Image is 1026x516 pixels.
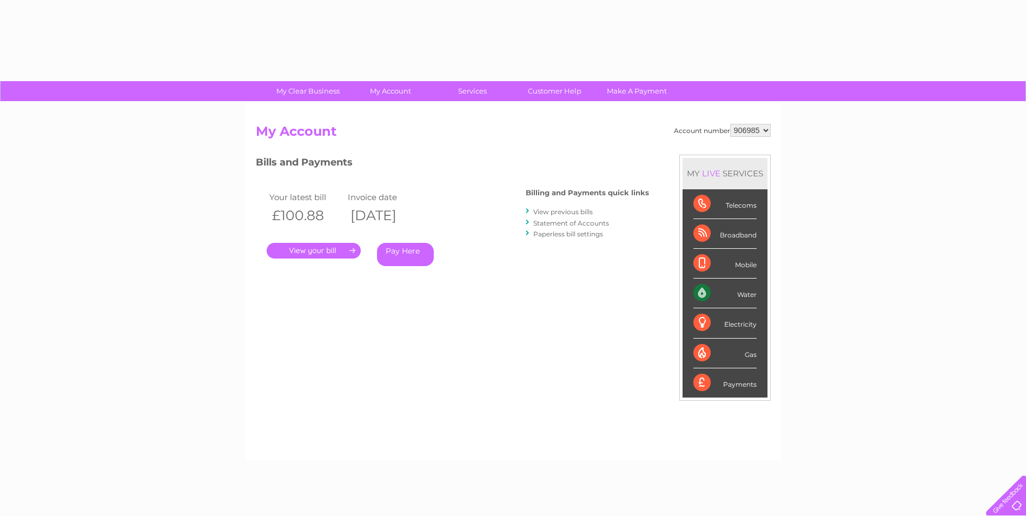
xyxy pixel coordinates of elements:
[693,219,757,249] div: Broadband
[526,189,649,197] h4: Billing and Payments quick links
[693,249,757,279] div: Mobile
[674,124,771,137] div: Account number
[700,168,723,178] div: LIVE
[256,124,771,144] h2: My Account
[592,81,681,101] a: Make A Payment
[267,204,345,227] th: £100.88
[263,81,353,101] a: My Clear Business
[428,81,517,101] a: Services
[345,190,423,204] td: Invoice date
[683,158,767,189] div: MY SERVICES
[693,308,757,338] div: Electricity
[533,219,609,227] a: Statement of Accounts
[377,243,434,266] a: Pay Here
[346,81,435,101] a: My Account
[693,189,757,219] div: Telecoms
[693,279,757,308] div: Water
[533,208,593,216] a: View previous bills
[267,243,361,259] a: .
[256,155,649,174] h3: Bills and Payments
[533,230,603,238] a: Paperless bill settings
[693,339,757,368] div: Gas
[510,81,599,101] a: Customer Help
[267,190,345,204] td: Your latest bill
[345,204,423,227] th: [DATE]
[693,368,757,398] div: Payments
